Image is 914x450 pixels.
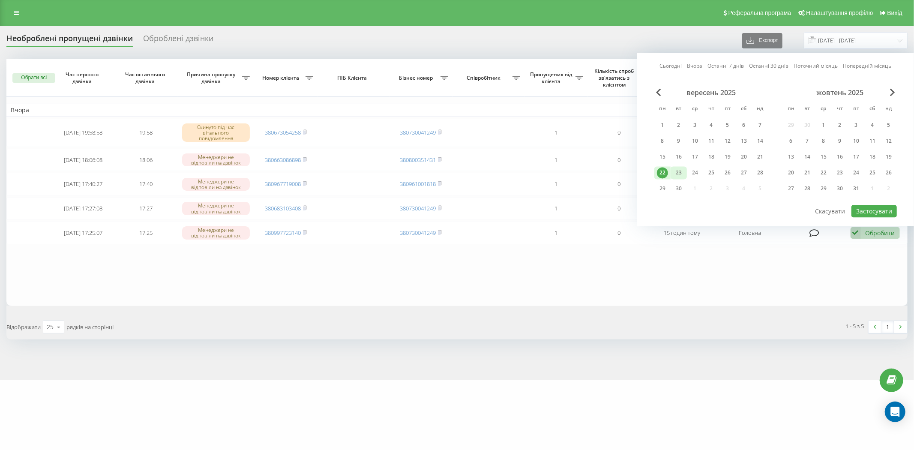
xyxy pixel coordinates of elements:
a: Поточний місяць [794,62,838,70]
div: Менеджери не відповіли на дзвінок [182,226,250,239]
div: ср 15 жовт 2025 р. [815,150,832,163]
a: Попередній місяць [843,62,892,70]
div: 14 [802,151,813,162]
div: 2 [673,120,684,131]
div: 30 [673,183,684,194]
div: пн 13 жовт 2025 р. [783,150,799,163]
a: 380730041249 [400,204,436,212]
div: 11 [867,135,878,147]
div: 12 [722,135,733,147]
div: 14 [755,135,766,147]
span: Співробітник [457,75,512,81]
div: сб 6 вер 2025 р. [736,119,752,132]
div: 18 [706,151,717,162]
div: 2 [834,120,845,131]
td: 1 [524,222,587,244]
a: 380730041249 [400,129,436,136]
div: 10 [689,135,701,147]
div: 20 [785,167,797,178]
div: 22 [657,167,668,178]
div: чт 11 вер 2025 р. [703,135,719,147]
a: 380967719008 [265,180,301,188]
div: 13 [785,151,797,162]
div: нд 19 жовт 2025 р. [881,150,897,163]
span: рядків на сторінці [66,323,114,331]
button: Обрати всі [12,73,55,83]
div: пн 22 вер 2025 р. [654,166,671,179]
td: 15 годин тому [651,222,714,244]
div: 7 [755,120,766,131]
div: ср 17 вер 2025 р. [687,150,703,163]
div: сб 13 вер 2025 р. [736,135,752,147]
div: Менеджери не відповіли на дзвінок [182,202,250,215]
div: ср 22 жовт 2025 р. [815,166,832,179]
span: Час першого дзвінка [59,71,108,84]
a: Вчора [687,62,703,70]
td: 0 [587,222,650,244]
div: нд 5 жовт 2025 р. [881,119,897,132]
div: пн 6 жовт 2025 р. [783,135,799,147]
div: пт 5 вер 2025 р. [719,119,736,132]
div: 15 [818,151,829,162]
td: [DATE] 17:27:08 [51,197,114,220]
div: ср 3 вер 2025 р. [687,119,703,132]
div: 5 [883,120,894,131]
div: 8 [818,135,829,147]
td: 1 [524,149,587,171]
div: вт 16 вер 2025 р. [671,150,687,163]
div: нд 21 вер 2025 р. [752,150,768,163]
div: 24 [851,167,862,178]
div: 25 [706,167,717,178]
abbr: неділя [754,103,767,116]
div: 9 [673,135,684,147]
a: 380663086898 [265,156,301,164]
div: 16 [673,151,684,162]
div: 27 [785,183,797,194]
div: 19 [883,151,894,162]
div: сб 25 жовт 2025 р. [864,166,881,179]
div: чт 9 жовт 2025 р. [832,135,848,147]
abbr: середа [689,103,701,116]
span: Реферальна програма [728,9,791,16]
div: 29 [657,183,668,194]
div: ср 1 жовт 2025 р. [815,119,832,132]
a: Останні 30 днів [749,62,789,70]
span: Previous Month [656,88,661,96]
div: нд 14 вер 2025 р. [752,135,768,147]
a: 380683103408 [265,204,301,212]
a: 380673054258 [265,129,301,136]
div: 9 [834,135,845,147]
div: 24 [689,167,701,178]
div: 7 [802,135,813,147]
div: 21 [802,167,813,178]
div: вт 28 жовт 2025 р. [799,182,815,195]
div: пн 1 вер 2025 р. [654,119,671,132]
span: ПІБ Клієнта [325,75,382,81]
a: Останні 7 днів [708,62,744,70]
div: 17 [851,151,862,162]
td: 1 [524,119,587,147]
div: 1 [818,120,829,131]
div: 17 [689,151,701,162]
div: 20 [738,151,749,162]
div: ср 10 вер 2025 р. [687,135,703,147]
div: 26 [883,167,894,178]
div: Обробити [866,229,895,237]
abbr: середа [817,103,830,116]
div: Оброблені дзвінки [143,34,213,47]
span: Пропущених від клієнта [529,71,575,84]
div: сб 27 вер 2025 р. [736,166,752,179]
td: [DATE] 19:58:58 [51,119,114,147]
div: 3 [851,120,862,131]
td: [DATE] 18:06:08 [51,149,114,171]
div: сб 20 вер 2025 р. [736,150,752,163]
div: вт 14 жовт 2025 р. [799,150,815,163]
a: Сьогодні [660,62,682,70]
div: 4 [706,120,717,131]
div: 6 [785,135,797,147]
div: пт 26 вер 2025 р. [719,166,736,179]
td: 0 [587,149,650,171]
div: пн 15 вер 2025 р. [654,150,671,163]
td: Головна [714,222,786,244]
td: 17:25 [114,222,177,244]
